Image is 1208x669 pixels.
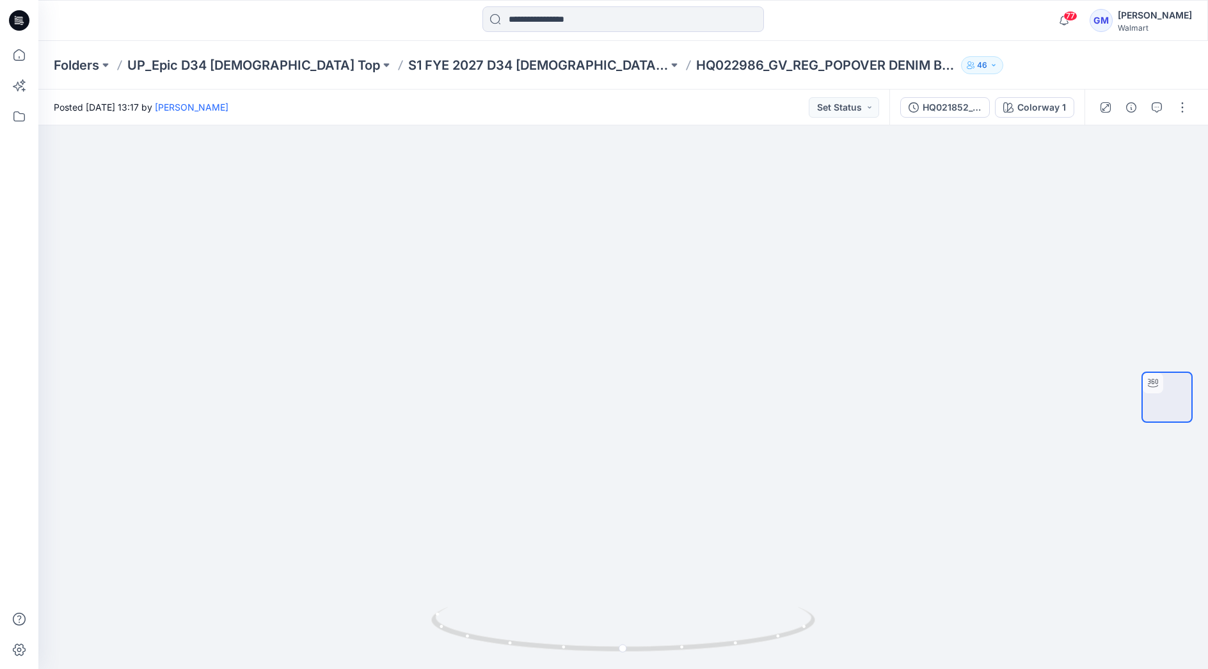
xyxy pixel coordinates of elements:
[54,100,228,114] span: Posted [DATE] 13:17 by
[923,100,981,114] div: HQ021852_GV_REG_DENIM SHORT 4 PM_Colorway 2_Front
[977,58,987,72] p: 46
[408,56,668,74] a: S1 FYE 2027 D34 [DEMOGRAPHIC_DATA] Tops
[995,97,1074,118] button: Colorway 1
[900,97,990,118] button: HQ021852_GV_REG_DENIM SHORT 4 PM_Colorway 2_Front
[1118,23,1192,33] div: Walmart
[1090,9,1113,32] div: GM
[1121,97,1141,118] button: Details
[1063,11,1077,21] span: 77
[1017,100,1066,114] div: Colorway 1
[961,56,1003,74] button: 46
[696,56,956,74] p: HQ022986_GV_REG_POPOVER DENIM BLOUSE
[1118,8,1192,23] div: [PERSON_NAME]
[54,56,99,74] a: Folders
[155,102,228,113] a: [PERSON_NAME]
[127,56,380,74] a: UP_Epic D34 [DEMOGRAPHIC_DATA] Top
